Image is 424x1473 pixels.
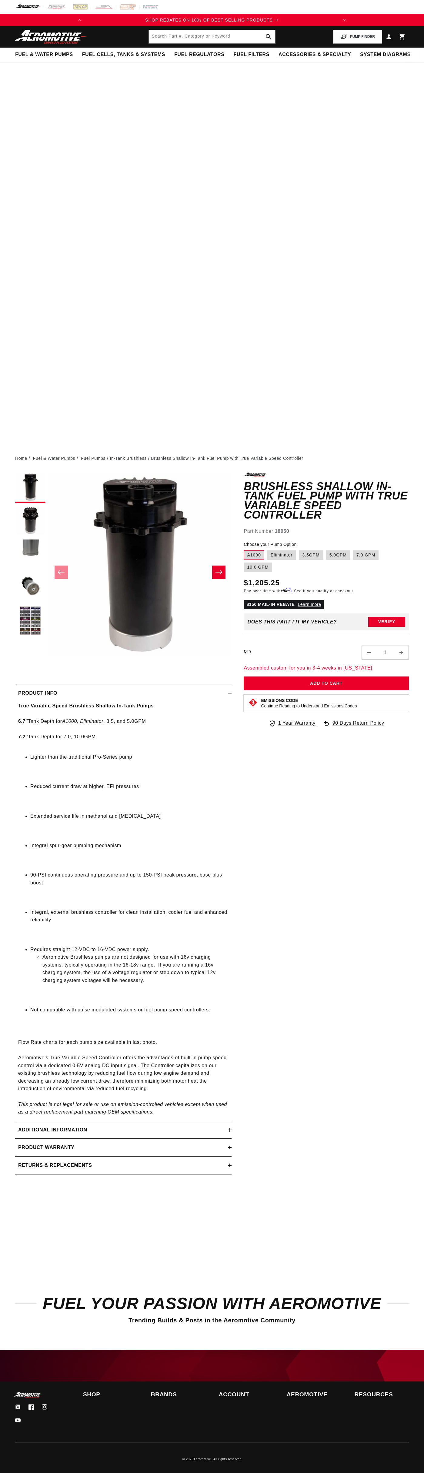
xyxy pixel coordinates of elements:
a: Fuel & Water Pumps [33,455,75,462]
strong: Emissions Code [261,698,298,703]
li: Brushless Shallow In-Tank Fuel Pump with True Variable Speed Controller [151,455,303,462]
summary: System Diagrams [356,48,415,62]
a: Fuel Pumps [81,455,105,462]
span: SHOP REBATES ON 100s OF BEST SELLING PRODUCTS [145,18,273,22]
li: Lighter than the traditional Pro-Series pump [30,753,229,761]
button: Add to Cart [244,676,409,690]
summary: Accessories & Specialty [274,48,356,62]
button: PUMP FINDER [333,30,382,44]
strong: True Variable Speed Brushless Shallow In-Tank Pumps [18,703,154,708]
img: Aeromotive [13,30,89,44]
p: Continue Reading to Understand Emissions Codes [261,703,357,709]
p: Assembled custom for you in 3-4 weeks in [US_STATE] [244,664,409,672]
label: QTY [244,649,252,654]
p: Tank Depth for , 3.5, and 5.0GPM Tank Depth for 7.0, 10.0GPM [18,702,229,749]
label: A1000 [244,550,264,560]
button: Load image 3 in gallery view [15,539,45,569]
summary: Aeromotive [287,1392,341,1397]
span: 90 Days Return Policy [332,719,384,733]
summary: Returns & replacements [15,1157,232,1174]
legend: Choose your Pump Option: [244,541,298,548]
img: Emissions code [248,698,258,707]
div: Does This part fit My vehicle? [247,619,337,625]
h2: Fuel Your Passion with Aeromotive [15,1296,409,1311]
summary: Account [219,1392,273,1397]
span: 1 Year Warranty [278,719,315,727]
label: 3.5GPM [299,550,323,560]
strong: 6.7″ [18,719,28,724]
li: Requires straight 12-VDC to 16-VDC power supply. [30,946,229,984]
img: Aeromotive [13,1392,43,1398]
button: Slide right [212,566,225,579]
summary: Product Info [15,684,232,702]
small: © 2025 . [182,1458,212,1461]
button: Verify [368,617,405,627]
summary: Fuel Cells, Tanks & Systems [78,48,170,62]
summary: Shop [83,1392,137,1397]
a: 90 Days Return Policy [323,719,384,733]
div: Part Number: [244,527,409,535]
p: Pay over time with . See if you qualify at checkout. [244,588,354,594]
span: Fuel Filters [233,52,269,58]
button: Load image 4 in gallery view [15,573,45,603]
summary: Product warranty [15,1139,232,1156]
span: Fuel Regulators [174,52,224,58]
h2: Additional information [18,1126,87,1134]
div: Announcement [85,17,338,23]
summary: Resources [355,1392,409,1397]
nav: breadcrumbs [15,455,409,462]
li: Not compatible with pulse modulated systems or fuel pump speed controllers. [30,1006,229,1014]
summary: Fuel Filters [229,48,274,62]
strong: 7.2″ [18,734,28,739]
span: System Diagrams [360,52,410,58]
li: In-Tank Brushless [110,455,151,462]
li: Integral, external brushless controller for clean installation, cooler fuel and enhanced reliability [30,908,229,924]
span: Fuel Cells, Tanks & Systems [82,52,165,58]
a: SHOP REBATES ON 100s OF BEST SELLING PRODUCTS [85,17,338,23]
label: Eliminator [267,550,296,560]
button: Emissions CodeContinue Reading to Understand Emissions Codes [261,698,357,709]
button: Load image 2 in gallery view [15,506,45,536]
label: 7.0 GPM [353,550,379,560]
summary: Fuel Regulators [170,48,229,62]
label: 5.0GPM [326,550,350,560]
input: Search by Part Number, Category or Keyword [149,30,275,43]
span: Trending Builds & Posts in the Aeromotive Community [129,1317,295,1324]
p: $150 MAIL-IN REBATE [244,600,324,609]
button: Translation missing: en.sections.announcements.previous_announcement [73,14,85,26]
span: $1,205.25 [244,577,279,588]
a: Aeromotive [194,1458,211,1461]
summary: Brands [151,1392,205,1397]
a: Learn more [298,602,321,607]
li: 90-PSI continuous operating pressure and up to 150-PSI peak pressure, base plus boost [30,871,229,887]
h1: Brushless Shallow In-Tank Fuel Pump with True Variable Speed Controller [244,482,409,520]
small: All rights reserved [213,1458,242,1461]
span: Fuel & Water Pumps [15,52,73,58]
button: Load image 1 in gallery view [15,473,45,503]
a: Home [15,455,27,462]
a: 1 Year Warranty [269,719,315,727]
summary: Additional information [15,1121,232,1139]
li: Extended service life in methanol and [MEDICAL_DATA] [30,812,229,820]
li: Reduced current draw at higher, EFI pressures [30,783,229,790]
em: This product is not legal for sale or use on emission-controlled vehicles except when used as a d... [18,1102,227,1115]
span: Affirm [281,588,291,593]
button: Translation missing: en.sections.announcements.next_announcement [339,14,351,26]
label: 10.0 GPM [244,563,272,572]
button: search button [262,30,275,43]
strong: 18050 [275,529,289,534]
span: Aeromotive Brushless pumps are not designed for use with 16v charging systems, typically operatin... [42,954,216,983]
h2: Product warranty [18,1144,75,1151]
button: Slide left [55,566,68,579]
button: Load image 5 in gallery view [15,606,45,636]
p: Flow Rate charts for each pump size available in last photo. Aeromotive’s True Variable Speed Con... [18,1023,229,1116]
h2: Product Info [18,689,57,697]
span: Accessories & Specialty [279,52,351,58]
media-gallery: Gallery Viewer [15,473,232,672]
h2: Returns & replacements [18,1161,92,1169]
